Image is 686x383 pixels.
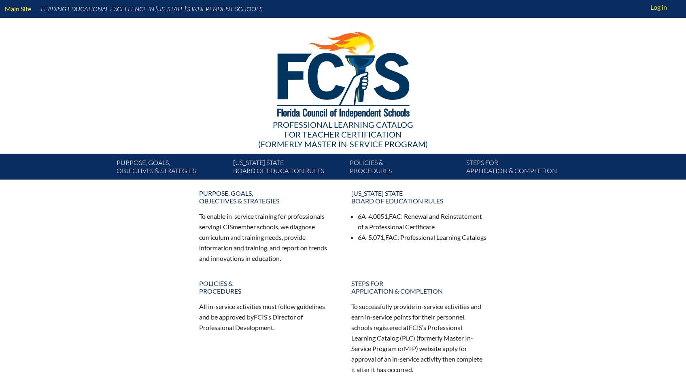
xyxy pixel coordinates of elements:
a: Purpose, goals,objectives & strategies [113,157,230,180]
span: FAC [385,233,397,241]
a: Policies &Procedures [346,157,463,180]
li: 6A-5.071, : Professional Learning Catalogs [358,232,487,243]
a: Steps forapplication & completion [463,157,580,180]
a: [US_STATE] StateBoard of Education rules [346,186,492,208]
a: Steps forapplication & completion [346,276,492,298]
span: FCIS [219,223,233,231]
span: MIP [404,345,416,352]
p: To successfully provide in-service activities and earn in-service points for their personnel, sch... [351,301,487,375]
li: 6A-4.0051, : Renewal and Reinstatement of a Professional Certificate [358,211,487,232]
span: for Teacher Certification [285,129,401,139]
a: Policies &Procedures [194,276,340,298]
img: FCISlogo221.eps [259,18,427,128]
a: Purpose, goals,objectives & strategies [194,186,340,208]
span: FCIS [409,324,422,331]
span: FAC [389,212,401,220]
div: Professional Learning Catalog (formerly Master In-service Program) [110,120,576,149]
span: FCIS [254,313,267,321]
span: PLC [402,334,413,342]
p: All in-service activities must follow guidelines and be approved by ’s Director of Professional D... [199,301,335,333]
a: [US_STATE] StateBoard of Education rules [230,157,346,180]
a: Main Site [2,3,34,14]
span: Log in [650,2,667,12]
p: To enable in-service training for professionals serving member schools, we diagnose curriculum an... [199,211,335,263]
